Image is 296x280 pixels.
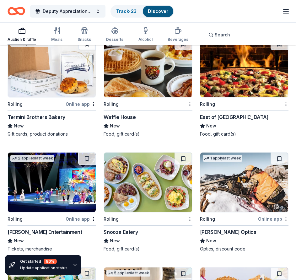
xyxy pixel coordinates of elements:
img: Image for Burris Optics [200,153,288,212]
div: East of [GEOGRAPHIC_DATA] [200,113,269,121]
div: Alcohol [138,37,153,42]
button: Alcohol [138,24,153,45]
div: Snooze Eatery [104,228,138,236]
div: Rolling [8,215,23,223]
div: Optics, discount code [200,246,288,252]
div: Snacks [78,37,91,42]
button: Beverages [168,24,188,45]
img: Image for East of Chicago [200,38,288,97]
div: Food, gift card(s) [200,131,288,137]
div: Rolling [200,100,215,108]
div: Rolling [200,215,215,223]
button: Search [203,29,235,41]
span: Search [215,31,230,39]
span: New [110,122,120,130]
div: Beverages [168,37,188,42]
a: Image for Burris Optics1 applylast weekRollingOnline app[PERSON_NAME] OpticsNewOptics, discount code [200,152,288,252]
a: Image for East of Chicago RollingEast of [GEOGRAPHIC_DATA]NewFood, gift card(s) [200,37,288,137]
div: Meals [51,37,62,42]
div: Rolling [8,100,23,108]
span: New [14,122,24,130]
img: Image for Snooze Eatery [104,153,192,212]
div: Waffle House [104,113,136,121]
div: Rolling [104,100,119,108]
div: Update application status [20,266,67,271]
div: Termini Brothers Bakery [8,113,65,121]
div: 5 applies last week [106,270,150,277]
span: New [206,122,216,130]
a: Image for Waffle HouseLocalRollingWaffle HouseNewFood, gift card(s) [104,37,192,137]
div: Gift cards, product donations [8,131,96,137]
span: New [14,237,24,245]
div: 1 apply last week [203,155,242,162]
a: Discover [148,8,168,14]
div: Desserts [106,37,123,42]
a: Image for Feld Entertainment2 applieslast weekRollingOnline app[PERSON_NAME] EntertainmentNewTick... [8,152,96,252]
div: 2 applies last week [10,155,54,162]
a: Image for Termini Brothers Bakery6 applieslast weekRollingOnline appTermini Brothers BakeryNewGif... [8,37,96,137]
a: Track· 23 [116,8,137,14]
div: Online app [66,215,96,223]
div: 80 % [44,259,57,264]
div: Online app [66,100,96,108]
a: Home [8,4,25,19]
div: Food, gift card(s) [104,246,192,252]
div: Online app [258,215,288,223]
button: Meals [51,24,62,45]
button: Track· 23Discover [110,5,174,18]
div: Food, gift card(s) [104,131,192,137]
span: New [110,237,120,245]
button: Desserts [106,24,123,45]
div: Tickets, merchandise [8,246,96,252]
a: Image for Snooze EateryRollingSnooze EateryNewFood, gift card(s) [104,152,192,252]
button: Snacks [78,24,91,45]
span: Deputy Appreciation/Family Fun Day [43,8,93,15]
button: Deputy Appreciation/Family Fun Day [30,5,105,18]
div: Get started [20,259,67,264]
div: Rolling [104,215,119,223]
img: Image for Feld Entertainment [8,153,96,212]
div: [PERSON_NAME] Entertainment [8,228,82,236]
img: Image for Termini Brothers Bakery [8,38,96,97]
div: [PERSON_NAME] Optics [200,228,256,236]
img: Image for Waffle House [104,38,192,97]
span: New [206,237,216,245]
button: Auction & raffle [8,24,36,45]
div: Auction & raffle [8,37,36,42]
